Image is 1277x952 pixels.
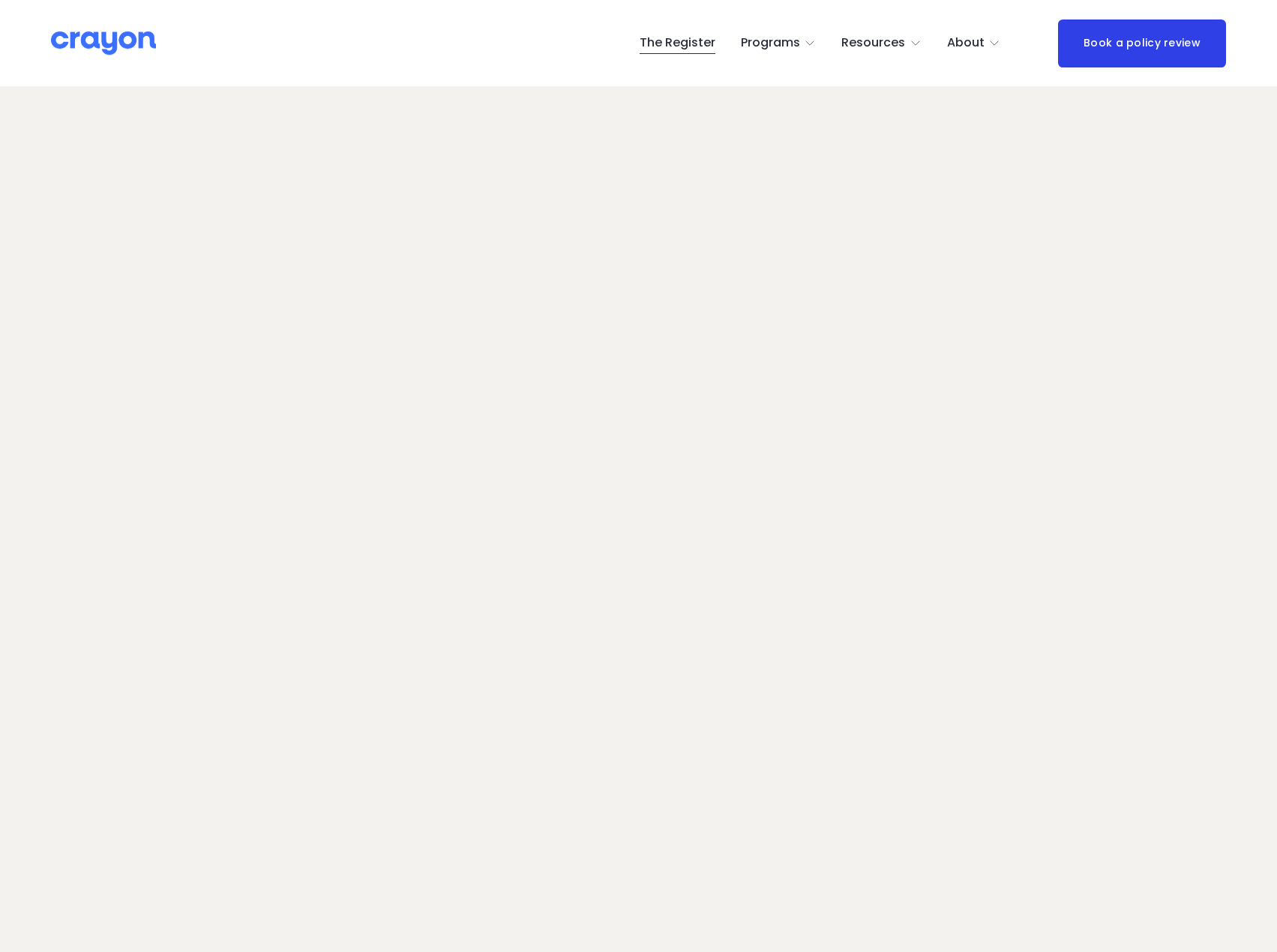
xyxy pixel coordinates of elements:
span: Programs [741,32,800,54]
a: folder dropdown [741,31,817,55]
a: folder dropdown [841,31,922,55]
a: Book a policy review [1058,19,1226,67]
span: About [947,32,985,54]
span: Resources [841,32,905,54]
a: folder dropdown [947,31,1001,55]
img: Crayon [51,30,156,56]
a: The Register [640,31,715,55]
